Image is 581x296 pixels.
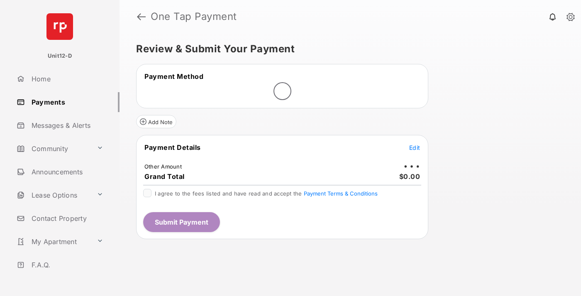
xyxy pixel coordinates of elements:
span: Payment Details [144,143,201,152]
button: Edit [409,143,420,152]
span: I agree to the fees listed and have read and accept the [155,190,378,197]
a: Community [13,139,93,159]
a: Announcements [13,162,120,182]
button: Submit Payment [143,212,220,232]
button: I agree to the fees listed and have read and accept the [304,190,378,197]
span: Payment Method [144,72,203,81]
span: $0.00 [399,172,420,181]
p: Unit12-D [48,52,72,60]
button: Add Note [136,115,176,128]
img: svg+xml;base64,PHN2ZyB4bWxucz0iaHR0cDovL3d3dy53My5vcmcvMjAwMC9zdmciIHdpZHRoPSI2NCIgaGVpZ2h0PSI2NC... [46,13,73,40]
span: Edit [409,144,420,151]
span: Grand Total [144,172,185,181]
a: Payments [13,92,120,112]
a: My Apartment [13,232,93,252]
a: Lease Options [13,185,93,205]
a: Home [13,69,120,89]
a: Messages & Alerts [13,115,120,135]
a: Contact Property [13,208,120,228]
a: F.A.Q. [13,255,120,275]
h5: Review & Submit Your Payment [136,44,558,54]
td: Other Amount [144,163,182,170]
strong: One Tap Payment [151,12,237,22]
